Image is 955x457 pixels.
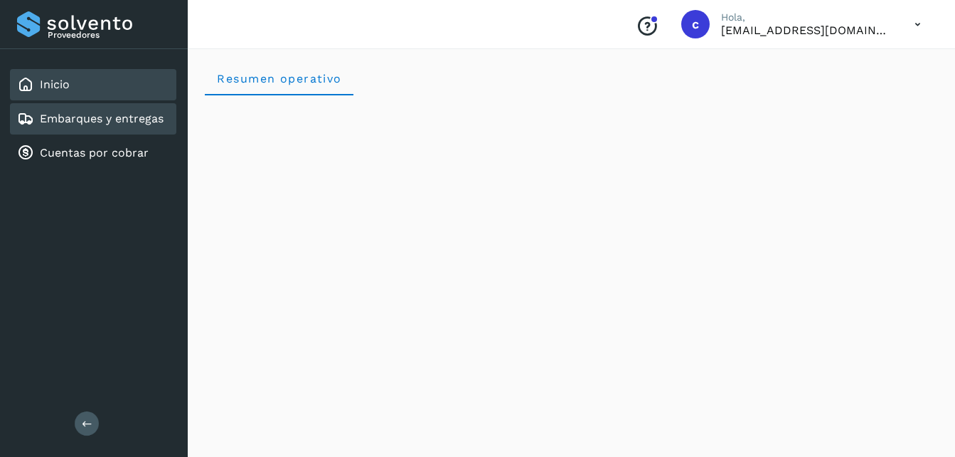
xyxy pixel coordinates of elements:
a: Cuentas por cobrar [40,146,149,159]
span: Resumen operativo [216,72,342,85]
a: Inicio [40,78,70,91]
p: Proveedores [48,30,171,40]
div: Embarques y entregas [10,103,176,135]
div: Inicio [10,69,176,100]
p: Hola, [721,11,892,23]
div: Cuentas por cobrar [10,137,176,169]
p: cuentasxcobrar@readysolutions.com.mx [721,23,892,37]
a: Embarques y entregas [40,112,164,125]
